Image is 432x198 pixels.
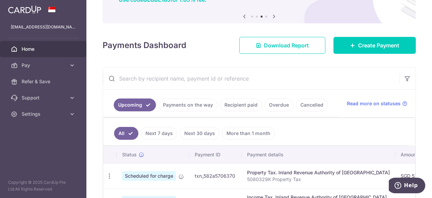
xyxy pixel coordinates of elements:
a: Recipient paid [220,98,262,111]
span: Download Report [264,41,309,49]
a: Upcoming [114,98,156,111]
th: Payment ID [189,146,242,163]
a: All [114,127,138,140]
a: More than 1 month [222,127,275,140]
iframe: Opens a widget where you can find more information [389,178,425,195]
td: txn_582a5706370 [189,163,242,188]
a: Payments on the way [159,98,217,111]
span: Status [122,151,137,158]
span: Pay [22,62,66,69]
span: Home [22,46,66,52]
th: Payment details [242,146,395,163]
a: Download Report [239,37,325,54]
span: Read more on statuses [347,100,401,107]
a: Overdue [265,98,293,111]
a: Create Payment [333,37,416,54]
span: Refer & Save [22,78,66,85]
input: Search by recipient name, payment id or reference [103,68,399,89]
h4: Payments Dashboard [103,39,186,51]
span: Settings [22,111,66,117]
a: Next 30 days [180,127,219,140]
span: Amount [401,151,418,158]
span: Create Payment [358,41,399,49]
a: Read more on statuses [347,100,407,107]
a: Cancelled [296,98,328,111]
span: Scheduled for charge [122,171,176,181]
div: Property Tax. Inland Revenue Authority of [GEOGRAPHIC_DATA] [247,169,390,176]
a: Next 7 days [141,127,177,140]
p: [EMAIL_ADDRESS][DOMAIN_NAME] [11,24,76,30]
span: Support [22,94,66,101]
p: 5080329K Property Tax [247,176,390,183]
img: CardUp [8,5,41,14]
